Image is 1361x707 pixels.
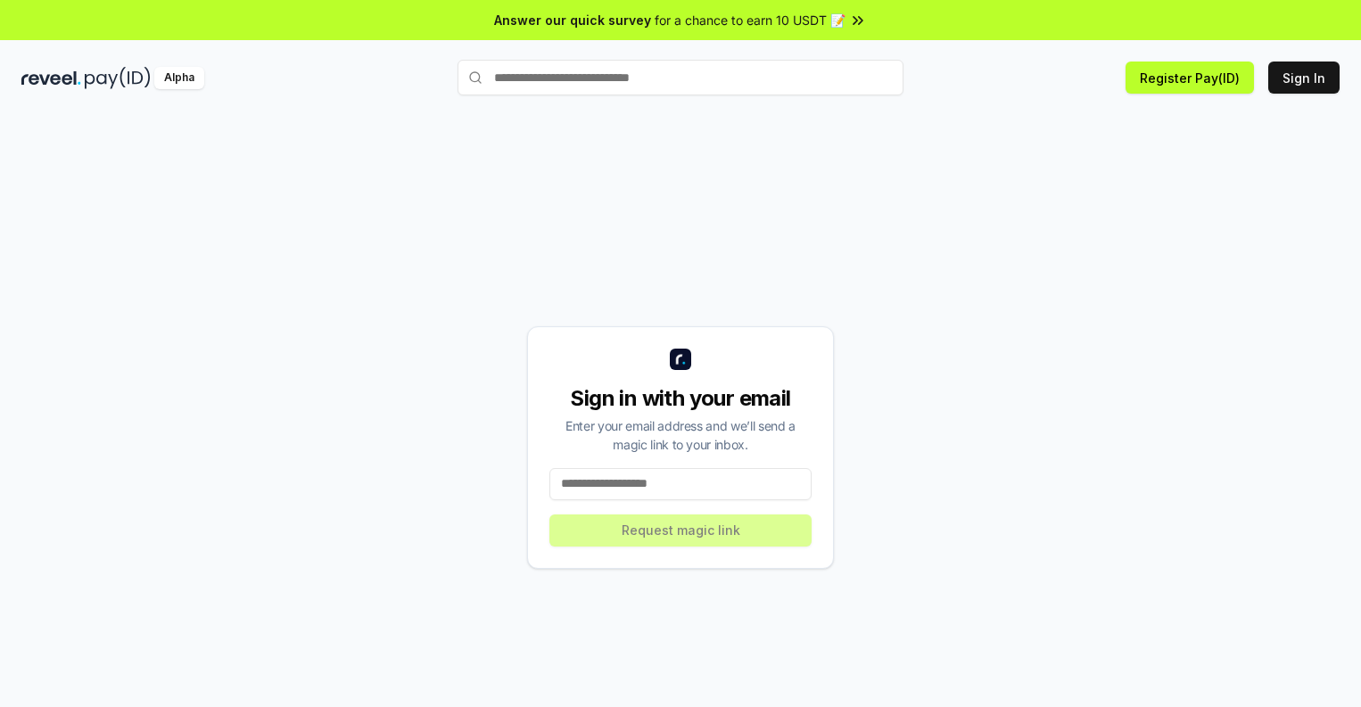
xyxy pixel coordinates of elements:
button: Sign In [1268,62,1340,94]
img: pay_id [85,67,151,89]
span: for a chance to earn 10 USDT 📝 [655,11,845,29]
div: Enter your email address and we’ll send a magic link to your inbox. [549,416,812,454]
img: logo_small [670,349,691,370]
img: reveel_dark [21,67,81,89]
div: Alpha [154,67,204,89]
span: Answer our quick survey [494,11,651,29]
button: Register Pay(ID) [1126,62,1254,94]
div: Sign in with your email [549,384,812,413]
